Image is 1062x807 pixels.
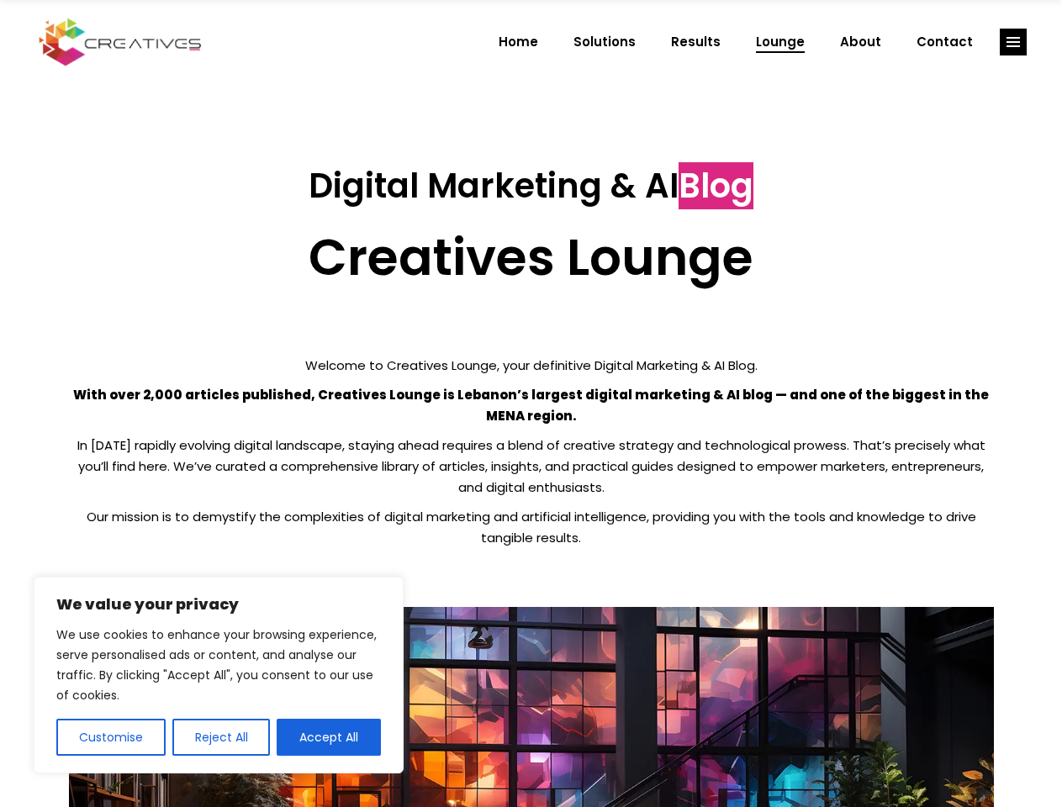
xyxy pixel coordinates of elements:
[840,20,881,64] span: About
[822,20,899,64] a: About
[69,435,994,498] p: In [DATE] rapidly evolving digital landscape, staying ahead requires a blend of creative strategy...
[35,16,205,68] img: Creatives
[738,20,822,64] a: Lounge
[56,719,166,756] button: Customise
[899,20,991,64] a: Contact
[671,20,721,64] span: Results
[756,20,805,64] span: Lounge
[69,227,994,287] h2: Creatives Lounge
[653,20,738,64] a: Results
[34,577,404,773] div: We value your privacy
[172,719,271,756] button: Reject All
[499,20,538,64] span: Home
[69,355,994,376] p: Welcome to Creatives Lounge, your definitive Digital Marketing & AI Blog.
[481,20,556,64] a: Home
[56,625,381,705] p: We use cookies to enhance your browsing experience, serve personalised ads or content, and analys...
[556,20,653,64] a: Solutions
[56,594,381,614] p: We value your privacy
[69,166,994,206] h3: Digital Marketing & AI
[69,506,994,548] p: Our mission is to demystify the complexities of digital marketing and artificial intelligence, pr...
[917,20,973,64] span: Contact
[277,719,381,756] button: Accept All
[1000,29,1027,55] a: link
[73,386,989,425] strong: With over 2,000 articles published, Creatives Lounge is Lebanon’s largest digital marketing & AI ...
[679,162,753,209] span: Blog
[573,20,636,64] span: Solutions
